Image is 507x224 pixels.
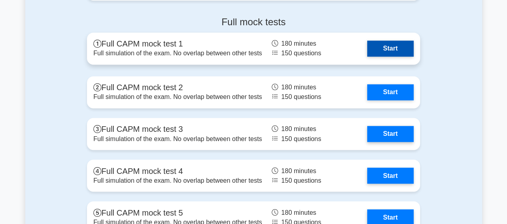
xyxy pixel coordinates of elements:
a: Start [367,126,414,142]
a: Start [367,167,414,184]
a: Start [367,84,414,100]
h4: Full mock tests [87,16,420,28]
a: Start [367,40,414,57]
